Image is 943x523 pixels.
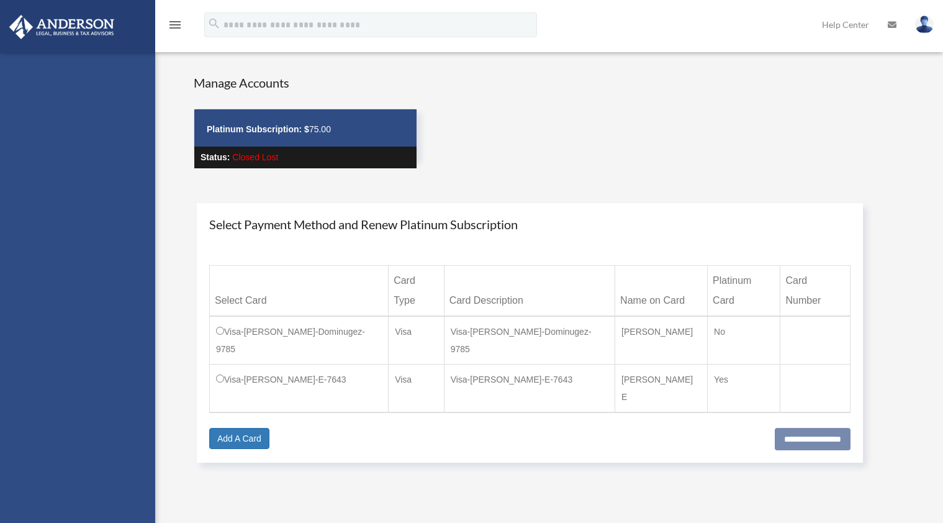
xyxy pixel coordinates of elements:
[194,74,417,91] h4: Manage Accounts
[389,316,444,365] td: Visa
[210,316,389,365] td: Visa-[PERSON_NAME]-Dominugez-9785
[389,266,444,317] th: Card Type
[6,15,118,39] img: Anderson Advisors Platinum Portal
[232,152,278,162] span: Closed Lost
[209,216,851,233] h4: Select Payment Method and Renew Platinum Subscription
[615,316,708,365] td: [PERSON_NAME]
[201,152,230,162] strong: Status:
[168,17,183,32] i: menu
[389,365,444,413] td: Visa
[915,16,934,34] img: User Pic
[780,266,850,317] th: Card Number
[615,266,708,317] th: Name on Card
[209,428,269,449] a: Add A Card
[708,316,780,365] td: No
[210,365,389,413] td: Visa-[PERSON_NAME]-E-7643
[708,365,780,413] td: Yes
[444,365,615,413] td: Visa-[PERSON_NAME]-E-7643
[444,266,615,317] th: Card Description
[444,316,615,365] td: Visa-[PERSON_NAME]-Dominugez-9785
[168,22,183,32] a: menu
[207,122,404,137] p: 75.00
[207,124,309,134] strong: Platinum Subscription: $
[210,266,389,317] th: Select Card
[207,17,221,30] i: search
[708,266,780,317] th: Platinum Card
[615,365,708,413] td: [PERSON_NAME] E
